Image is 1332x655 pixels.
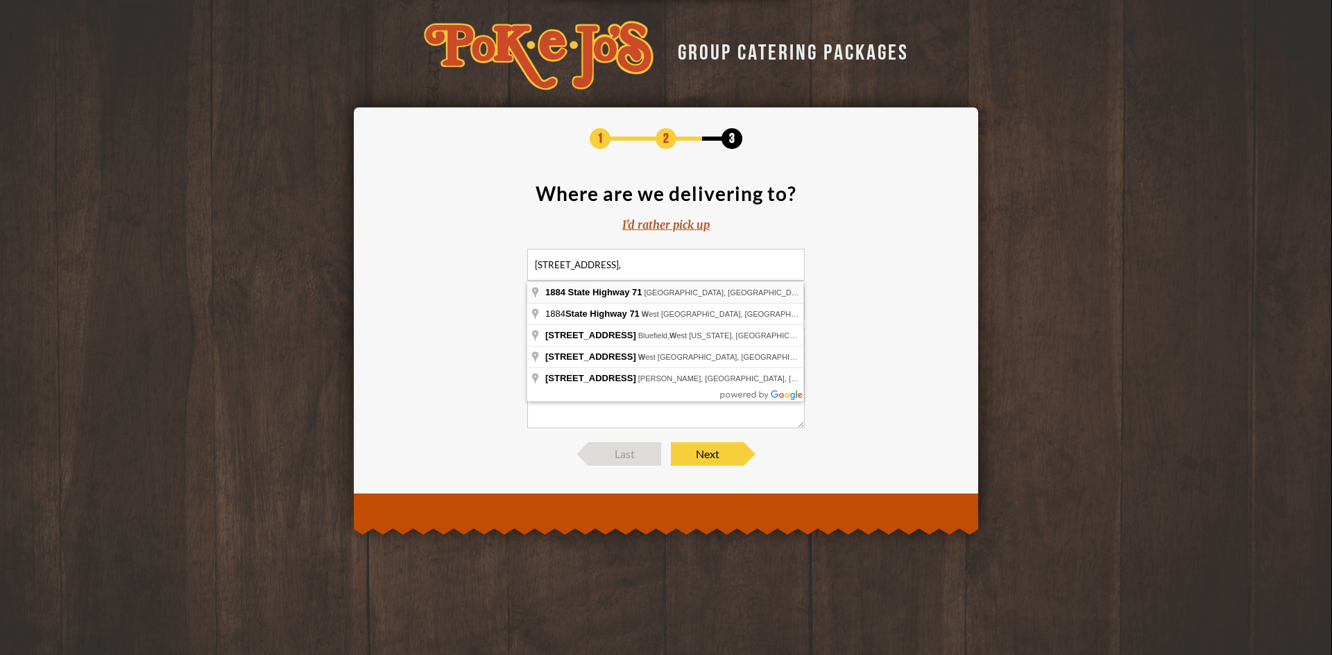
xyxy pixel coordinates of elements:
[545,330,636,340] span: [STREET_ADDRESS]
[545,351,636,362] span: [STREET_ADDRESS]
[638,353,645,361] span: W
[622,217,710,233] div: I'd rather pick up
[671,442,744,466] span: Next
[588,442,661,466] span: Last
[669,331,676,340] span: W
[667,36,909,63] div: GROUP CATERING PACKAGES
[568,287,642,297] span: State Highway 71
[424,21,654,90] img: logo-34603ddf.svg
[638,331,815,340] span: Bluefield, est [US_STATE], [GEOGRAPHIC_DATA]
[545,308,642,319] span: 1884
[638,374,869,383] span: [PERSON_NAME], [GEOGRAPHIC_DATA], [GEOGRAPHIC_DATA]
[590,128,610,149] span: 1
[642,310,649,318] span: W
[644,288,891,297] span: [GEOGRAPHIC_DATA], [GEOGRAPHIC_DATA], [GEOGRAPHIC_DATA]
[721,128,742,149] span: 3
[545,287,565,297] span: 1884
[527,249,805,281] input: Enter a delivery address
[642,310,908,318] span: est [GEOGRAPHIC_DATA], [GEOGRAPHIC_DATA], [GEOGRAPHIC_DATA]
[565,308,640,319] span: State Highway 71
[536,184,796,203] div: Where are we delivering to?
[638,353,905,361] span: est [GEOGRAPHIC_DATA], [GEOGRAPHIC_DATA], [GEOGRAPHIC_DATA]
[545,373,636,383] span: [STREET_ADDRESS]
[656,128,676,149] span: 2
